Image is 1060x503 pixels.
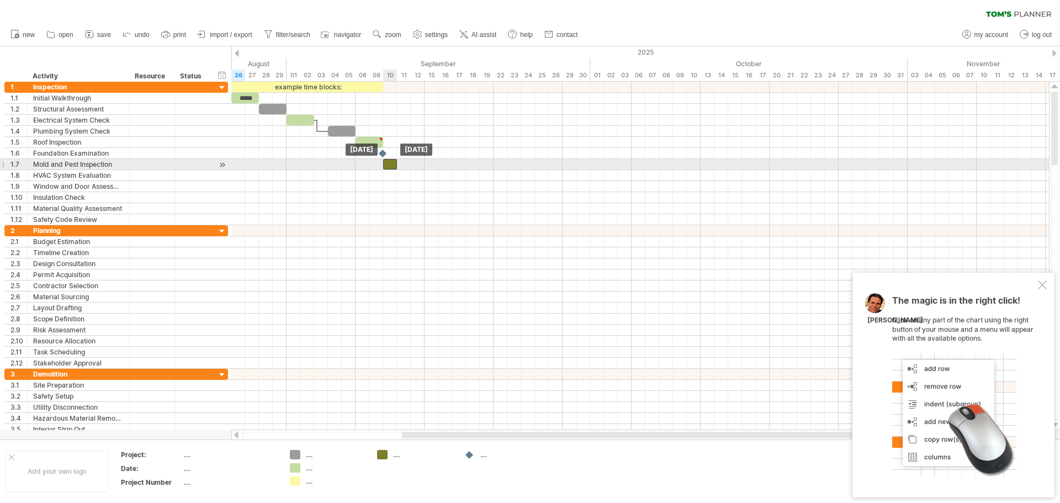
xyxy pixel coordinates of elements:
div: example time blocks: [231,82,383,92]
div: Thursday, 2 October 2025 [604,70,618,81]
div: Monday, 27 October 2025 [839,70,852,81]
div: 2.11 [10,347,27,357]
div: Friday, 5 September 2025 [342,70,356,81]
div: Tuesday, 16 September 2025 [438,70,452,81]
a: import / export [195,28,256,42]
div: .... [184,478,277,487]
div: Friday, 17 October 2025 [756,70,770,81]
div: Design Consultation [33,258,124,269]
div: Permit Acquisition [33,269,124,280]
div: 1 [10,82,27,92]
div: 1.5 [10,137,27,147]
div: Utility Disconnection [33,402,124,412]
div: Friday, 3 October 2025 [618,70,632,81]
div: Layout Drafting [33,303,124,313]
div: Resource Allocation [33,336,124,346]
div: Monday, 29 September 2025 [563,70,576,81]
div: Thursday, 23 October 2025 [811,70,825,81]
div: September 2025 [287,58,590,70]
div: Thursday, 13 November 2025 [1018,70,1032,81]
a: print [158,28,189,42]
div: Contractor Selection [33,280,124,291]
span: my account [974,31,1008,39]
div: Structural Assessment [33,104,124,114]
div: 2.4 [10,269,27,280]
a: navigator [319,28,364,42]
div: Project: [121,450,182,459]
div: Wednesday, 15 October 2025 [728,70,742,81]
div: Foundation Examination [33,148,124,158]
div: Monday, 17 November 2025 [1046,70,1059,81]
div: Friday, 10 October 2025 [687,70,701,81]
div: Budget Estimation [33,236,124,247]
span: undo [135,31,150,39]
div: Thursday, 4 September 2025 [328,70,342,81]
div: 1.2 [10,104,27,114]
span: The magic is in the right click! [892,295,1020,311]
div: 1.11 [10,203,27,214]
div: Timeline Creation [33,247,124,258]
div: .... [306,476,366,486]
a: help [505,28,536,42]
div: Tuesday, 28 October 2025 [852,70,866,81]
div: Thursday, 6 November 2025 [949,70,963,81]
span: print [173,31,186,39]
div: Demolition [33,369,124,379]
div: 2.8 [10,314,27,324]
span: settings [425,31,448,39]
div: .... [480,450,540,459]
div: Monday, 22 September 2025 [494,70,507,81]
div: [PERSON_NAME] [867,316,923,325]
div: 3.1 [10,380,27,390]
div: Safety Setup [33,391,124,401]
div: Tuesday, 14 October 2025 [714,70,728,81]
div: Friday, 19 September 2025 [480,70,494,81]
a: open [44,28,77,42]
div: Thursday, 25 September 2025 [535,70,549,81]
div: Status [180,71,204,82]
div: Monday, 6 October 2025 [632,70,645,81]
span: zoom [385,31,401,39]
div: HVAC System Evaluation [33,170,124,181]
div: Friday, 12 September 2025 [411,70,425,81]
a: AI assist [457,28,500,42]
a: settings [410,28,451,42]
div: Tuesday, 2 September 2025 [300,70,314,81]
div: Resource [135,71,168,82]
div: Friday, 24 October 2025 [825,70,839,81]
div: Click on any part of the chart using the right button of your mouse and a menu will appear with a... [892,296,1036,477]
div: Friday, 7 November 2025 [963,70,977,81]
div: Wednesday, 29 October 2025 [866,70,880,81]
div: Tuesday, 11 November 2025 [990,70,1004,81]
div: Wednesday, 17 September 2025 [452,70,466,81]
div: 2.10 [10,336,27,346]
div: Interior Strip Out [33,424,124,435]
div: [DATE] [400,144,432,156]
div: 3.3 [10,402,27,412]
span: AI assist [471,31,496,39]
div: Thursday, 18 September 2025 [466,70,480,81]
div: Wednesday, 1 October 2025 [590,70,604,81]
div: Friday, 29 August 2025 [273,70,287,81]
span: navigator [334,31,361,39]
div: 1.6 [10,148,27,158]
div: 1.9 [10,181,27,192]
div: 2.12 [10,358,27,368]
div: 2.9 [10,325,27,335]
div: Wednesday, 22 October 2025 [797,70,811,81]
a: filter/search [261,28,314,42]
div: Tuesday, 30 September 2025 [576,70,590,81]
span: filter/search [276,31,310,39]
div: Wednesday, 27 August 2025 [245,70,259,81]
div: 2 [10,225,27,236]
div: 1.8 [10,170,27,181]
a: zoom [370,28,404,42]
div: .... [184,464,277,473]
div: 2.2 [10,247,27,258]
span: contact [556,31,578,39]
div: Stakeholder Approval [33,358,124,368]
div: Thursday, 30 October 2025 [880,70,894,81]
div: 3.4 [10,413,27,423]
div: Add your own logo [6,451,109,492]
div: Initial Walkthrough [33,93,124,103]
